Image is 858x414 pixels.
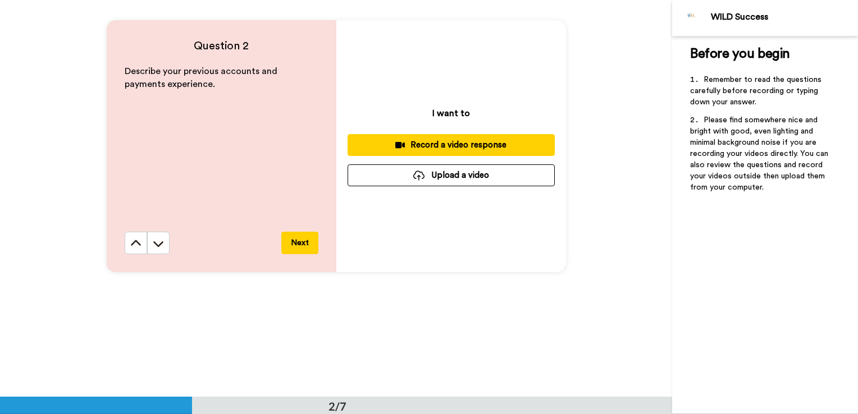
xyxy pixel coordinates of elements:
[690,47,789,61] span: Before you begin
[678,4,705,31] img: Profile Image
[357,139,546,151] div: Record a video response
[711,12,857,22] div: WILD Success
[690,116,830,191] span: Please find somewhere nice and bright with good, even lighting and minimal background noise if yo...
[432,107,470,120] p: I want to
[281,232,318,254] button: Next
[125,38,318,54] h4: Question 2
[348,134,555,156] button: Record a video response
[690,76,824,106] span: Remember to read the questions carefully before recording or typing down your answer.
[348,164,555,186] button: Upload a video
[125,67,280,89] span: Describe your previous accounts and payments experience.
[311,398,364,414] div: 2/7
